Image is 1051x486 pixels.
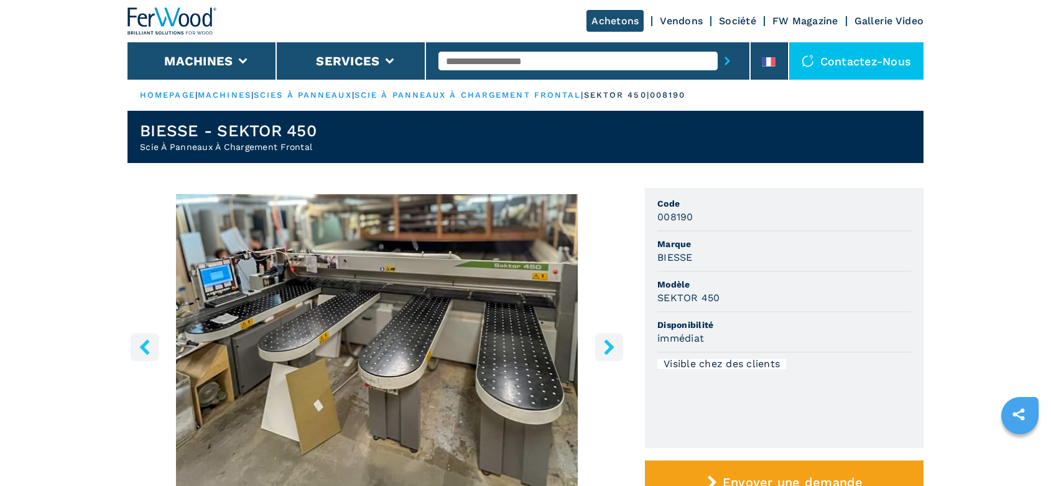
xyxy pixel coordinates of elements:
[657,197,911,210] span: Code
[140,141,317,153] h2: Scie À Panneaux À Chargement Frontal
[657,359,786,369] div: Visible chez des clients
[198,90,251,100] a: machines
[772,15,838,27] a: FW Magazine
[1003,399,1034,430] a: sharethis
[251,90,254,100] span: |
[657,331,704,345] h3: immédiat
[127,7,217,35] img: Ferwood
[164,54,233,68] button: Machines
[254,90,352,100] a: scies à panneaux
[718,47,737,75] button: submit-button
[354,90,581,100] a: scie à panneaux à chargement frontal
[140,121,317,141] h1: BIESSE - SEKTOR 450
[657,291,720,305] h3: SEKTOR 450
[719,15,756,27] a: Société
[657,319,911,331] span: Disponibilité
[195,90,198,100] span: |
[131,333,159,361] button: left-button
[352,90,354,100] span: |
[802,55,814,67] img: Contactez-nous
[650,90,686,101] p: 008190
[657,210,693,224] h3: 008190
[657,238,911,250] span: Marque
[595,333,623,361] button: right-button
[140,90,195,100] a: HOMEPAGE
[854,15,924,27] a: Gallerie Video
[581,90,583,100] span: |
[660,15,703,27] a: Vendons
[657,250,693,264] h3: BIESSE
[586,10,644,32] a: Achetons
[584,90,650,101] p: sektor 450 |
[657,278,911,291] span: Modèle
[316,54,379,68] button: Services
[789,42,924,80] div: Contactez-nous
